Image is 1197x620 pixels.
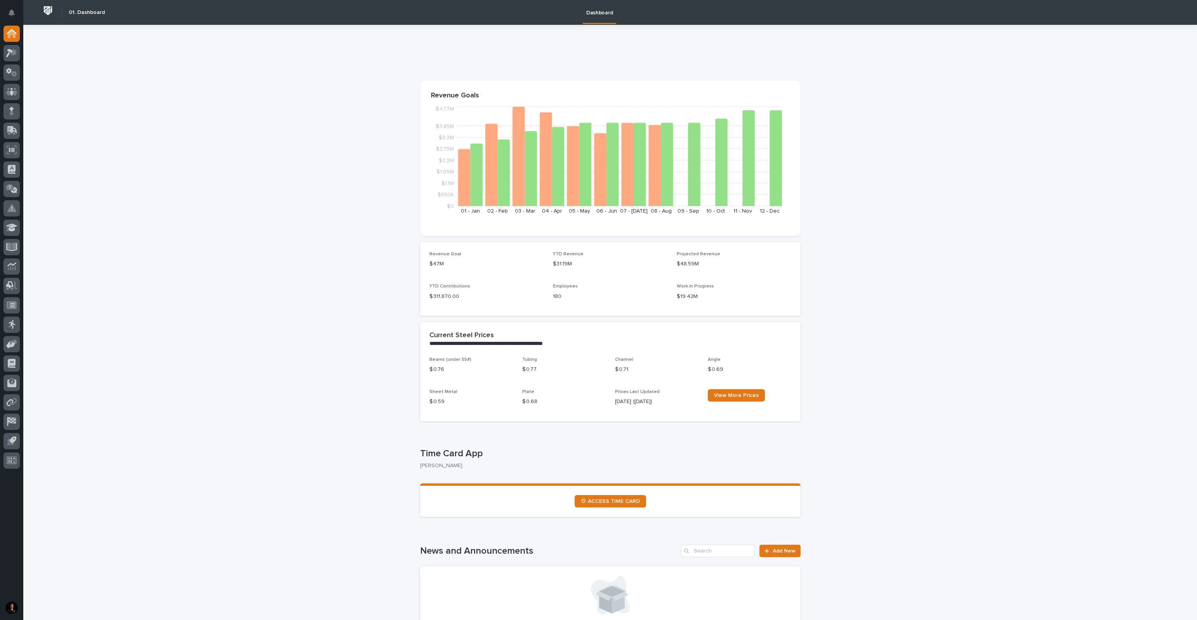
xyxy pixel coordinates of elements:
[429,398,513,406] p: $ 0.59
[575,495,646,507] a: ⏲ ACCESS TIME CARD
[420,448,797,459] p: Time Card App
[650,208,671,214] text: 08 - Aug
[522,390,534,394] span: Plate
[431,92,790,100] p: Revenue Goals
[553,252,584,256] span: YTD Revenue
[677,260,791,268] p: $48.59M
[568,208,590,214] text: 05 - May
[553,293,667,301] p: 180
[3,600,20,616] button: users-avatar
[522,357,537,362] span: Tubing
[542,208,562,214] text: 04 - Apr
[429,365,513,374] p: $ 0.76
[429,390,457,394] span: Sheet Metal
[436,169,453,175] tspan: $1.65M
[41,3,55,18] img: Workspace Logo
[708,389,765,402] a: View More Prices
[733,208,752,214] text: 11 - Nov
[615,357,633,362] span: Channel
[615,365,698,374] p: $ 0.71
[615,390,660,394] span: Prices Last Updated
[677,208,699,214] text: 09 - Sep
[429,331,494,340] h2: Current Steel Prices
[581,499,640,504] span: ⏲ ACCESS TIME CARD
[461,208,480,214] text: 01 - Jan
[446,204,453,209] tspan: $0
[677,293,791,301] p: $19.42M
[429,260,544,268] p: $47M
[759,545,800,557] a: Add New
[69,9,105,16] h2: 01. Dashboard
[522,398,606,406] p: $ 0.68
[596,208,617,214] text: 06 - Jun
[438,135,453,140] tspan: $3.3M
[553,284,578,289] span: Employees
[10,9,20,22] div: Notifications
[681,545,755,557] input: Search
[429,284,470,289] span: YTD Contributions
[3,5,20,21] button: Notifications
[429,357,471,362] span: Beams (under 55#)
[760,208,780,214] text: 12 - Dec
[708,365,791,374] p: $ 0.69
[420,462,794,469] p: [PERSON_NAME]
[438,158,453,163] tspan: $2.2M
[773,548,796,554] span: Add New
[615,398,698,406] p: [DATE] ([DATE])
[441,181,453,186] tspan: $1.1M
[522,365,606,374] p: $ 0.77
[420,546,678,557] h1: News and Announcements
[437,192,453,197] tspan: $550K
[708,357,721,362] span: Angle
[620,208,647,214] text: 07 - [DATE]
[714,393,759,398] span: View More Prices
[553,260,667,268] p: $31.19M
[435,106,453,112] tspan: $4.77M
[487,208,508,214] text: 02 - Feb
[436,146,453,152] tspan: $2.75M
[429,252,461,256] span: Revenue Goal
[514,208,535,214] text: 03 - Mar
[677,252,720,256] span: Projected Revenue
[677,284,714,289] span: Work in Progress
[706,208,724,214] text: 10 - Oct
[429,293,544,301] p: $ 311,870.00
[435,123,453,129] tspan: $3.85M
